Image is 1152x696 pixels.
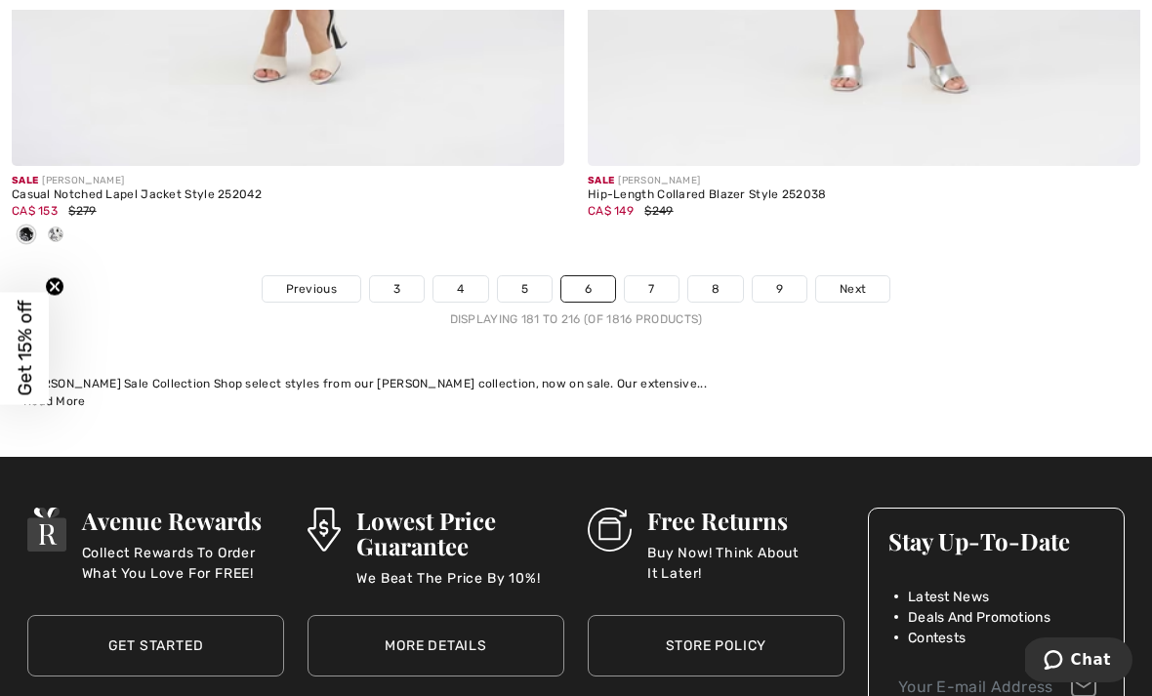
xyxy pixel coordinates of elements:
h3: Avenue Rewards [82,508,284,533]
h3: Free Returns [647,508,844,533]
div: [PERSON_NAME] Sale Collection Shop select styles from our [PERSON_NAME] collection, now on sale. ... [23,375,1129,392]
span: Next [840,280,866,298]
span: Sale [588,175,614,186]
a: 6 [561,276,615,302]
span: Previous [286,280,337,298]
div: Black/Vanilla [12,220,41,252]
a: 7 [625,276,678,302]
a: 8 [688,276,743,302]
div: [PERSON_NAME] [588,174,1140,188]
img: Avenue Rewards [27,508,66,552]
a: More Details [308,615,564,676]
a: 3 [370,276,424,302]
h3: Lowest Price Guarantee [356,508,564,558]
span: Read More [23,394,86,408]
img: Lowest Price Guarantee [308,508,341,552]
span: Sale [12,175,38,186]
div: Vanilla/Black [41,220,70,252]
a: 9 [753,276,806,302]
h3: Stay Up-To-Date [888,528,1104,553]
span: CA$ 149 [588,204,634,218]
span: Get 15% off [14,301,36,396]
span: Latest News [908,587,989,607]
a: Get Started [27,615,284,676]
p: We Beat The Price By 10%! [356,568,564,607]
a: Previous [263,276,360,302]
div: Hip-Length Collared Blazer Style 252038 [588,188,1140,202]
span: $279 [68,204,96,218]
div: Casual Notched Lapel Jacket Style 252042 [12,188,564,202]
span: Deals And Promotions [908,607,1050,628]
span: $249 [644,204,673,218]
a: 5 [498,276,552,302]
button: Close teaser [45,276,64,296]
a: Store Policy [588,615,844,676]
span: CA$ 153 [12,204,58,218]
iframe: Opens a widget where you can chat to one of our agents [1025,637,1132,686]
span: Contests [908,628,966,648]
div: [PERSON_NAME] [12,174,564,188]
a: Next [816,276,889,302]
p: Collect Rewards To Order What You Love For FREE! [82,543,284,582]
p: Buy Now! Think About It Later! [647,543,844,582]
a: 4 [433,276,487,302]
img: Free Returns [588,508,632,552]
